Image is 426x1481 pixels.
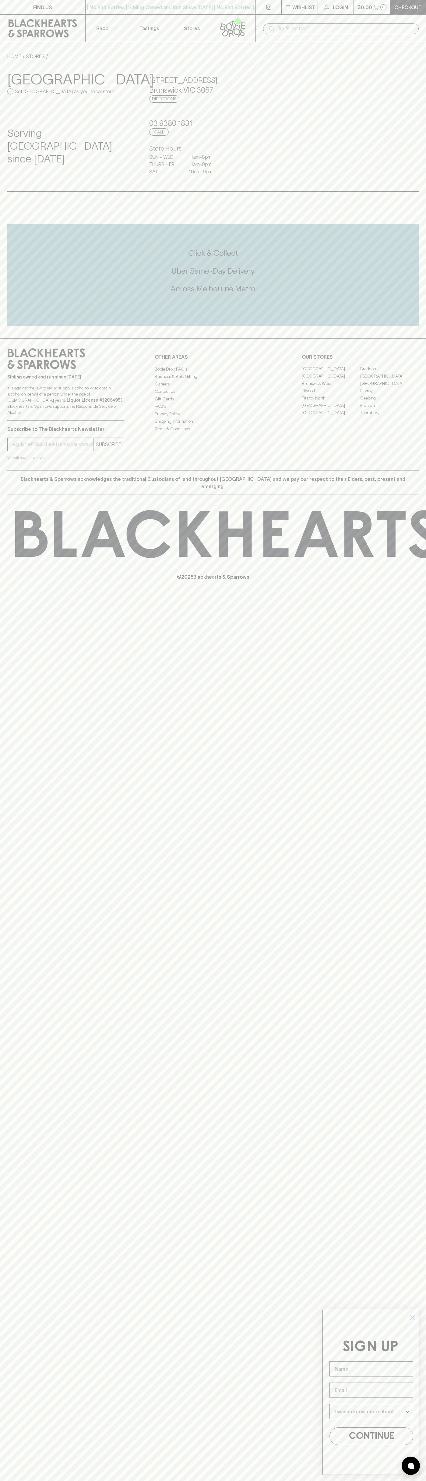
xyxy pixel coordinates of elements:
h4: Serving [GEOGRAPHIC_DATA] since [DATE] [7,127,135,165]
h5: 03 9380 1831 [149,119,276,128]
h6: Store Hours [149,144,276,153]
button: CONTINUE [329,1427,413,1445]
img: bubble-icon [408,1463,414,1469]
a: Gift Cards [155,395,272,403]
a: Terms & Conditions [155,425,272,432]
div: FLYOUT Form [316,1304,426,1481]
a: [GEOGRAPHIC_DATA] [360,380,419,387]
a: Directions [149,95,179,103]
h5: Click & Collect [7,248,419,258]
span: SIGN UP [343,1340,398,1354]
a: Tastings [128,15,171,42]
a: Shipping Information [155,418,272,425]
strong: Liquor License #32064953 [67,398,123,403]
p: Stores [184,25,200,32]
a: FAQ's [155,403,272,410]
a: Elwood [302,387,360,395]
a: Call [149,128,169,136]
a: Business & Bulk Gifting [155,373,272,380]
a: Fitzroy North [302,395,360,402]
p: Checkout [394,4,422,11]
a: Thornbury [360,409,419,417]
h3: [GEOGRAPHIC_DATA] [7,71,135,88]
p: Sibling owned and run since [DATE] [7,374,124,380]
a: Bottle Drop FAQ's [155,365,272,373]
h5: Uber Same-Day Delivery [7,266,419,276]
p: 10am - 9pm [189,168,219,175]
p: SUBSCRIBE [96,441,121,448]
a: [GEOGRAPHIC_DATA] [302,402,360,409]
h5: [STREET_ADDRESS] , Brunswick VIC 3057 [149,76,276,95]
p: 0 [382,5,385,9]
input: Name [329,1361,413,1376]
a: Prahran [360,402,419,409]
p: FIND US [33,4,52,11]
input: Email [329,1383,413,1398]
p: Login [333,4,348,11]
a: [GEOGRAPHIC_DATA] [302,365,360,373]
button: Show Options [404,1404,410,1419]
a: [GEOGRAPHIC_DATA] [360,373,419,380]
button: Shop [86,15,128,42]
input: I wanna know more about... [335,1404,404,1419]
a: HOME [7,54,21,59]
input: Try "Pinot noir" [278,24,414,34]
p: Shop [96,25,108,32]
p: OUR STORES [302,353,419,360]
button: SUBSCRIBE [93,438,124,451]
p: 11am - 9pm [189,161,219,168]
p: It is against the law to sell or supply alcohol to, or to obtain alcohol on behalf of a person un... [7,385,124,415]
h5: Across Melbourne Metro [7,284,419,294]
a: Stores [171,15,213,42]
p: Subscribe to The Blackhearts Newsletter [7,425,124,433]
a: Privacy Policy [155,410,272,417]
a: [GEOGRAPHIC_DATA] [302,373,360,380]
a: STORES [26,54,45,59]
p: OTHER AREAS [155,353,272,360]
a: Brunswick West [302,380,360,387]
p: Tastings [139,25,159,32]
input: e.g. jane@blackheartsandsparrows.com.au [12,439,93,449]
p: Blackhearts & Sparrows acknowledges the traditional Custodians of land throughout [GEOGRAPHIC_DAT... [12,475,414,490]
p: SUN - WED [149,153,180,161]
a: Contact Us [155,388,272,395]
p: 11am - 8pm [189,153,219,161]
p: $0.00 [357,4,372,11]
a: Fitzroy [360,387,419,395]
button: Close dialog [407,1312,417,1323]
div: Call to action block [7,224,419,326]
p: SAT [149,168,180,175]
a: Careers [155,380,272,388]
p: We will never spam you [7,455,124,461]
a: [GEOGRAPHIC_DATA] [302,409,360,417]
a: Geelong [360,395,419,402]
a: Braddon [360,365,419,373]
p: Set [GEOGRAPHIC_DATA] as your local store [15,88,114,95]
p: THURS - FRI [149,161,180,168]
p: Wishlist [292,4,315,11]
